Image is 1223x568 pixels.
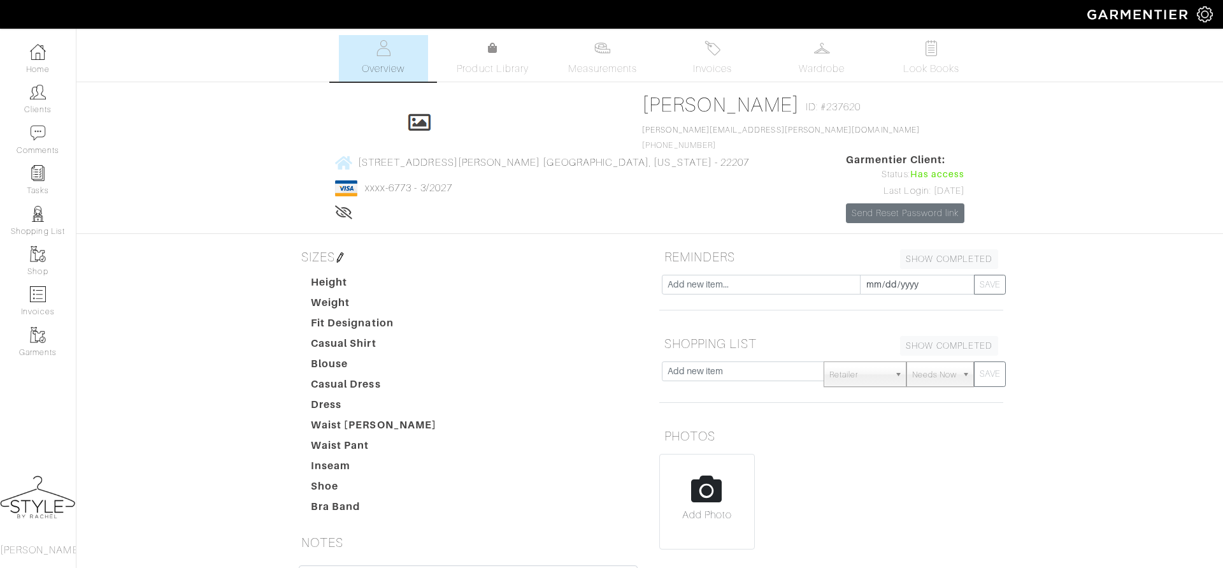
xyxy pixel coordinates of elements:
[301,479,447,499] dt: Shoe
[335,180,357,196] img: visa-934b35602734be37eb7d5d7e5dbcd2044c359bf20a24dc3361ca3fa54326a8a7.png
[1197,6,1213,22] img: gear-icon-white-bd11855cb880d31180b6d7d6211b90ccbf57a29d726f0c71d8c61bd08dd39cc2.png
[301,499,447,520] dt: Bra Band
[30,125,46,141] img: comment-icon-a0a6a9ef722e966f86d9cbdc48e553b5cf19dbc54f86b18d962a5391bc8f6eb6.png
[704,40,720,56] img: orders-27d20c2124de7fd6de4e0e44c1d41de31381a507db9b33961299e4e07d508b8c.svg
[912,362,957,388] span: Needs Now
[30,206,46,222] img: stylists-icon-eb353228a002819b7ec25b43dbf5f0378dd9e0616d9560372ff212230b889e62.png
[659,331,1003,356] h5: SHOPPING LIST
[668,35,757,82] a: Invoices
[335,252,345,263] img: pen-cf24a1663064a2ec1b9c1bd2387e9de7a2fa800b781884d57f21acf72779bad2.png
[301,356,447,377] dt: Blouse
[301,397,447,418] dt: Dress
[642,126,920,135] a: [PERSON_NAME][EMAIL_ADDRESS][PERSON_NAME][DOMAIN_NAME]
[900,336,998,356] a: SHOW COMPLETED
[1081,3,1197,25] img: garmentier-logo-header-white-b43fb05a5012e4ada735d5af1a66efaba907eab6374d6393d1fbf88cb4ef424d.png
[301,458,447,479] dt: Inseam
[799,61,845,76] span: Wardrobe
[296,530,640,555] h5: NOTES
[365,182,452,194] a: xxxx-6773 - 3/2027
[642,126,920,150] span: [PHONE_NUMBER]
[30,44,46,60] img: dashboard-icon-dbcd8f5a0b271acd01030246c82b418ddd0df26cd7fceb0bd07c9910d44c42f6.png
[659,423,1003,449] h5: PHOTOS
[974,275,1006,295] button: SAVE
[846,203,964,223] a: Send Reset Password link
[30,84,46,100] img: clients-icon-6bae9207a08558b7cb47a8932f037763ab4055f8c8b6bfacd5dc20c3e0201464.png
[693,61,732,76] span: Invoices
[301,275,447,295] dt: Height
[662,361,824,381] input: Add new item
[594,40,610,56] img: measurements-466bbee1fd09ba9460f595b01e5d73f9e2bff037440d3c8f018324cb6cdf7a4a.svg
[558,35,648,82] a: Measurements
[301,438,447,458] dt: Waist Pant
[301,336,447,356] dt: Casual Shirt
[777,35,866,82] a: Wardrobe
[358,157,749,168] span: [STREET_ADDRESS][PERSON_NAME] [GEOGRAPHIC_DATA], [US_STATE] - 22207
[814,40,830,56] img: wardrobe-487a4870c1b7c33e795ec22d11cfc2ed9d08956e64fb3008fe2437562e282088.svg
[846,152,964,168] span: Garmentier Client:
[375,40,391,56] img: basicinfo-40fd8af6dae0f16599ec9e87c0ef1c0a1fdea2edbe929e3d69a839185d80c458.svg
[924,40,940,56] img: todo-9ac3debb85659649dc8f770b8b6100bb5dab4b48dedcbae339e5042a72dfd3cc.svg
[662,275,861,295] input: Add new item...
[974,361,1006,387] button: SAVE
[301,418,447,438] dt: Waist [PERSON_NAME]
[910,168,965,182] span: Has access
[448,41,538,76] a: Product Library
[30,165,46,181] img: reminder-icon-8004d30b9f0a5d33ae49ab947aed9ed385cf756f9e5892f1edd6e32f2345188e.png
[296,244,640,270] h5: SIZES
[829,362,889,388] span: Retailer
[301,295,447,316] dt: Weight
[301,377,447,397] dt: Casual Dress
[30,286,46,302] img: orders-icon-0abe47150d42831381b5fb84f609e132dff9fe21cb692f30cb5eec754e2cba89.png
[30,246,46,262] img: garments-icon-b7da505a4dc4fd61783c78ac3ca0ef83fa9d6f193b1c9dc38574b1d14d53ca28.png
[301,316,447,336] dt: Fit Designation
[846,168,964,182] div: Status:
[568,61,638,76] span: Measurements
[30,327,46,343] img: garments-icon-b7da505a4dc4fd61783c78ac3ca0ef83fa9d6f193b1c9dc38574b1d14d53ca28.png
[903,61,960,76] span: Look Books
[659,244,1003,270] h5: REMINDERS
[362,61,404,76] span: Overview
[457,61,529,76] span: Product Library
[642,93,799,116] a: [PERSON_NAME]
[339,35,428,82] a: Overview
[806,99,861,115] span: ID: #237620
[887,35,976,82] a: Look Books
[335,154,749,170] a: [STREET_ADDRESS][PERSON_NAME] [GEOGRAPHIC_DATA], [US_STATE] - 22207
[900,249,998,269] a: SHOW COMPLETED
[846,184,964,198] div: Last Login: [DATE]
